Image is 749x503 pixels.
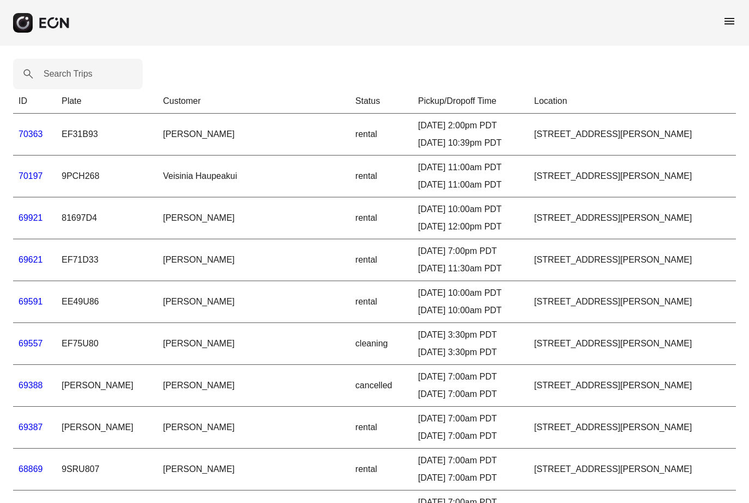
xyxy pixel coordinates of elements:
[350,365,413,407] td: cancelled
[529,449,736,490] td: [STREET_ADDRESS][PERSON_NAME]
[19,129,43,139] a: 70363
[350,114,413,156] td: rental
[529,407,736,449] td: [STREET_ADDRESS][PERSON_NAME]
[350,449,413,490] td: rental
[157,156,349,197] td: Veisinia Haupeakui
[418,430,523,443] div: [DATE] 7:00am PDT
[56,323,157,365] td: EF75U80
[418,161,523,174] div: [DATE] 11:00am PDT
[157,89,349,114] th: Customer
[19,339,43,348] a: 69557
[157,407,349,449] td: [PERSON_NAME]
[157,239,349,281] td: [PERSON_NAME]
[418,370,523,383] div: [DATE] 7:00am PDT
[19,297,43,306] a: 69591
[56,365,157,407] td: [PERSON_NAME]
[418,454,523,467] div: [DATE] 7:00am PDT
[350,323,413,365] td: cleaning
[157,449,349,490] td: [PERSON_NAME]
[529,197,736,239] td: [STREET_ADDRESS][PERSON_NAME]
[418,412,523,425] div: [DATE] 7:00am PDT
[13,89,56,114] th: ID
[56,114,157,156] td: EF31B93
[418,178,523,191] div: [DATE] 11:00am PDT
[418,220,523,233] div: [DATE] 12:00pm PDT
[157,281,349,323] td: [PERSON_NAME]
[418,328,523,341] div: [DATE] 3:30pm PDT
[56,449,157,490] td: 9SRU807
[56,156,157,197] td: 9PCH268
[56,281,157,323] td: EE49U86
[418,203,523,216] div: [DATE] 10:00am PDT
[418,471,523,485] div: [DATE] 7:00am PDT
[723,15,736,28] span: menu
[56,89,157,114] th: Plate
[350,239,413,281] td: rental
[529,323,736,365] td: [STREET_ADDRESS][PERSON_NAME]
[19,255,43,264] a: 69621
[529,239,736,281] td: [STREET_ADDRESS][PERSON_NAME]
[418,346,523,359] div: [DATE] 3:30pm PDT
[19,464,43,474] a: 68869
[529,89,736,114] th: Location
[418,388,523,401] div: [DATE] 7:00am PDT
[350,281,413,323] td: rental
[157,197,349,239] td: [PERSON_NAME]
[19,171,43,181] a: 70197
[350,89,413,114] th: Status
[529,114,736,156] td: [STREET_ADDRESS][PERSON_NAME]
[350,407,413,449] td: rental
[350,197,413,239] td: rental
[418,287,523,300] div: [DATE] 10:00am PDT
[418,262,523,275] div: [DATE] 11:30am PDT
[529,365,736,407] td: [STREET_ADDRESS][PERSON_NAME]
[56,239,157,281] td: EF71D33
[19,423,43,432] a: 69387
[19,213,43,222] a: 69921
[350,156,413,197] td: rental
[44,67,93,80] label: Search Trips
[56,407,157,449] td: [PERSON_NAME]
[157,365,349,407] td: [PERSON_NAME]
[19,381,43,390] a: 69388
[418,119,523,132] div: [DATE] 2:00pm PDT
[529,281,736,323] td: [STREET_ADDRESS][PERSON_NAME]
[56,197,157,239] td: 81697D4
[413,89,529,114] th: Pickup/Dropoff Time
[157,323,349,365] td: [PERSON_NAME]
[157,114,349,156] td: [PERSON_NAME]
[418,304,523,317] div: [DATE] 10:00am PDT
[529,156,736,197] td: [STREET_ADDRESS][PERSON_NAME]
[418,245,523,258] div: [DATE] 7:00pm PDT
[418,136,523,150] div: [DATE] 10:39pm PDT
